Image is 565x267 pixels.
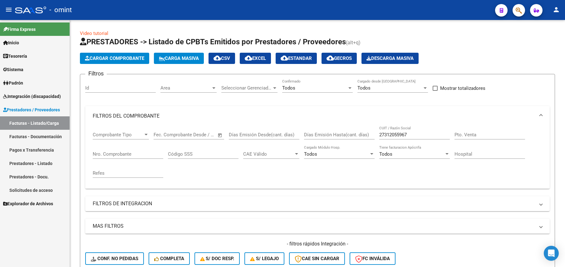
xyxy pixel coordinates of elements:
button: S/ Doc Resp. [194,252,240,265]
mat-icon: cloud_download [327,54,334,62]
span: Area [160,85,211,91]
button: Open calendar [217,132,224,139]
span: S/ Doc Resp. [200,256,234,261]
span: Completa [154,256,184,261]
span: Prestadores / Proveedores [3,106,60,113]
button: EXCEL [240,53,271,64]
span: (alt+q) [346,40,361,46]
button: Completa [149,252,190,265]
mat-expansion-panel-header: FILTROS DEL COMPROBANTE [85,106,550,126]
div: FILTROS DEL COMPROBANTE [85,126,550,189]
mat-expansion-panel-header: FILTROS DE INTEGRACION [85,196,550,211]
span: Integración (discapacidad) [3,93,61,100]
button: Cargar Comprobante [80,53,149,64]
mat-icon: person [553,6,560,13]
span: Todos [304,151,317,157]
button: Descarga Masiva [361,53,419,64]
mat-icon: cloud_download [214,54,221,62]
span: Tesorería [3,53,27,60]
button: FC Inválida [350,252,395,265]
mat-panel-title: FILTROS DE INTEGRACION [93,200,535,207]
mat-icon: cloud_download [245,54,252,62]
span: Cargar Comprobante [85,56,144,61]
span: - omint [49,3,72,17]
span: Firma Express [3,26,36,33]
input: Fecha fin [184,132,215,138]
span: CSV [214,56,230,61]
span: Todos [282,85,295,91]
span: PRESTADORES -> Listado de CPBTs Emitidos por Prestadores / Proveedores [80,37,346,46]
mat-expansion-panel-header: MAS FILTROS [85,219,550,234]
span: Sistema [3,66,23,73]
span: Estandar [281,56,312,61]
span: Inicio [3,39,19,46]
span: Padrón [3,80,23,86]
span: Explorador de Archivos [3,200,53,207]
span: Conf. no pedidas [91,256,138,261]
span: Descarga Masiva [366,56,414,61]
span: CAE SIN CARGAR [295,256,339,261]
button: Conf. no pedidas [85,252,144,265]
button: Gecros [322,53,357,64]
button: S/ legajo [244,252,284,265]
span: Gecros [327,56,352,61]
span: Todos [357,85,371,91]
mat-icon: cloud_download [281,54,288,62]
span: FC Inválida [355,256,390,261]
h3: Filtros [85,69,107,78]
h4: - filtros rápidos Integración - [85,240,550,247]
button: Carga Masiva [154,53,204,64]
span: Todos [379,151,392,157]
button: CAE SIN CARGAR [289,252,345,265]
button: CSV [209,53,235,64]
span: Carga Masiva [159,56,199,61]
div: Open Intercom Messenger [544,246,559,261]
a: Video tutorial [80,31,108,36]
span: Mostrar totalizadores [440,85,485,92]
mat-panel-title: MAS FILTROS [93,223,535,230]
span: S/ legajo [250,256,279,261]
mat-icon: menu [5,6,12,13]
app-download-masive: Descarga masiva de comprobantes (adjuntos) [361,53,419,64]
mat-panel-title: FILTROS DEL COMPROBANTE [93,113,535,119]
span: EXCEL [245,56,266,61]
button: Estandar [276,53,317,64]
span: CAE Válido [243,151,294,157]
input: Fecha inicio [154,132,179,138]
span: Comprobante Tipo [93,132,143,138]
span: Seleccionar Gerenciador [221,85,272,91]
